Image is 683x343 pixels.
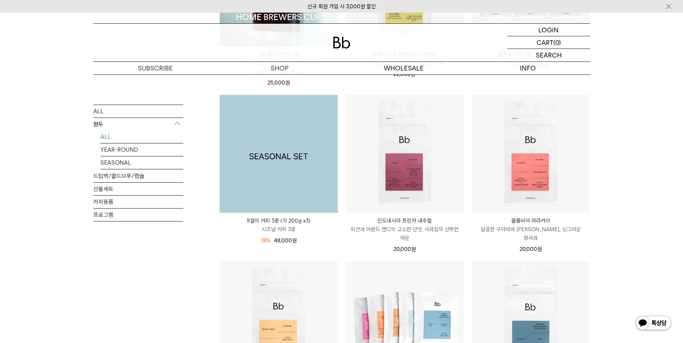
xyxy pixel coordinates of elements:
[346,216,464,225] p: 인도네시아 프린자 내추럴
[472,216,590,242] a: 콜롬비아 마라카이 달콤한 구아바와 [PERSON_NAME], 싱그러운 청사과
[537,246,542,252] span: 원
[93,182,183,195] a: 선물세트
[274,237,297,244] span: 48,000
[220,225,338,234] p: 시즈널 커피 3종
[93,118,183,131] p: 원두
[538,24,559,36] p: LOGIN
[466,62,590,74] p: INFO
[507,36,590,49] a: CART (0)
[472,216,590,225] p: 콜롬비아 마라카이
[100,130,183,143] a: ALL
[220,95,338,213] a: 9월의 커피 3종 (각 200g x3)
[100,156,183,169] a: SEASONAL
[93,105,183,117] a: ALL
[507,24,590,36] a: LOGIN
[333,37,350,49] img: 로고
[100,143,183,156] a: YEAR-ROUND
[394,246,416,252] span: 20,000
[411,246,416,252] span: 원
[553,36,561,49] p: (0)
[536,36,553,49] p: CART
[346,95,464,213] img: 인도네시아 프린자 내추럴
[93,62,217,74] a: SUBSCRIBE
[472,225,590,242] p: 달콤한 구아바와 [PERSON_NAME], 싱그러운 청사과
[635,315,672,332] img: 카카오톡 채널 1:1 채팅 버튼
[520,246,542,252] span: 20,000
[93,195,183,208] a: 커피용품
[307,3,376,10] a: 신규 회원 가입 시 3,000원 할인
[268,79,290,86] span: 25,000
[394,71,415,77] span: 22,000
[536,49,562,61] p: SEARCH
[411,71,415,77] span: 원
[220,216,338,225] p: 9월의 커피 3종 (각 200g x3)
[285,79,290,86] span: 원
[217,62,342,74] a: SHOP
[472,95,590,213] img: 콜롬비아 마라카이
[93,208,183,221] a: 프로그램
[220,95,338,213] img: 1000000743_add2_064.png
[93,169,183,182] a: 드립백/콜드브루/캡슐
[292,237,297,244] span: 원
[346,225,464,242] p: 피칸과 아몬드 캔디의 고소한 단맛, 사과칩의 산뜻한 여운
[346,216,464,242] a: 인도네시아 프린자 내추럴 피칸과 아몬드 캔디의 고소한 단맛, 사과칩의 산뜻한 여운
[220,216,338,234] a: 9월의 커피 3종 (각 200g x3) 시즈널 커피 3종
[342,62,466,74] p: WHOLESALE
[261,236,270,245] div: 19%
